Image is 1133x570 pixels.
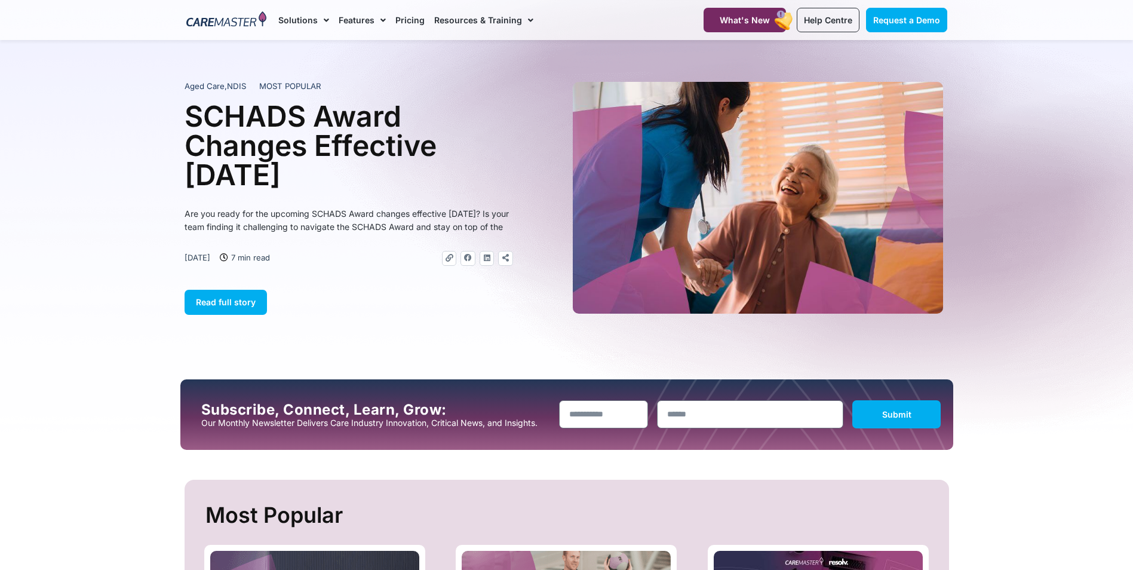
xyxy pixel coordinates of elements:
[804,15,852,25] span: Help Centre
[852,400,941,428] button: Submit
[185,207,513,234] p: Are you ready for the upcoming SCHADS Award changes effective [DATE]? Is your team finding it cha...
[185,81,246,91] span: ,
[201,418,550,428] p: Our Monthly Newsletter Delivers Care Industry Innovation, Critical News, and Insights.
[227,81,246,91] span: NDIS
[186,11,267,29] img: CareMaster Logo
[720,15,770,25] span: What's New
[185,81,225,91] span: Aged Care
[185,290,267,315] a: Read full story
[196,297,256,307] span: Read full story
[259,81,321,93] span: MOST POPULAR
[185,102,513,189] h1: SCHADS Award Changes Effective [DATE]
[205,498,931,533] h2: Most Popular
[228,251,270,264] span: 7 min read
[704,8,786,32] a: What's New
[797,8,859,32] a: Help Centre
[866,8,947,32] a: Request a Demo
[873,15,940,25] span: Request a Demo
[882,409,911,419] span: Submit
[201,402,550,418] h2: Subscribe, Connect, Learn, Grow:
[573,82,943,314] img: A heartwarming moment where a support worker in a blue uniform, with a stethoscope draped over he...
[185,253,210,262] time: [DATE]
